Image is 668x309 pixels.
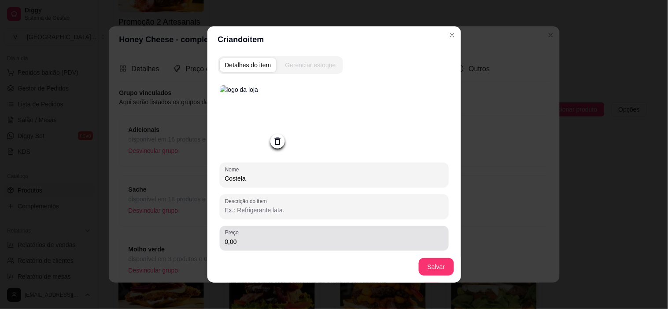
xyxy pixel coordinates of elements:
[218,56,343,74] div: complement-group
[225,174,443,183] input: Nome
[225,237,443,246] input: Preço
[285,61,336,69] div: Gerenciar estoque
[225,206,443,214] input: Descrição do item
[225,61,271,69] div: Detalhes do item
[220,85,290,156] img: logo da loja
[218,56,450,74] div: complement-group
[225,197,270,205] label: Descrição do item
[225,166,242,173] label: Nome
[419,258,454,276] button: Salvar
[207,26,461,53] header: Criando item
[225,229,242,236] label: Preço
[445,28,459,42] button: Close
